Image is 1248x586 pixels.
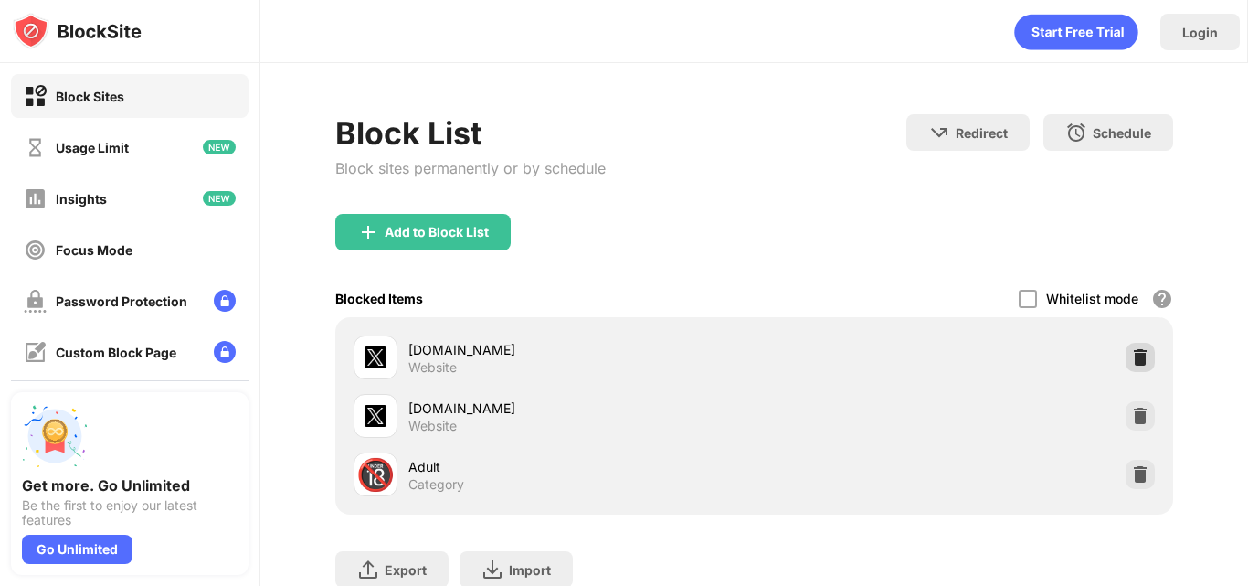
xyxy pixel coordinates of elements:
div: 🔞 [356,456,395,494]
img: block-on.svg [24,85,47,108]
img: time-usage-off.svg [24,136,47,159]
div: Import [509,562,551,578]
div: Add to Block List [385,225,489,240]
div: Block sites permanently or by schedule [335,159,606,177]
img: favicons [365,346,386,368]
div: Custom Block Page [56,345,176,360]
div: [DOMAIN_NAME] [408,340,755,359]
div: Go Unlimited [22,535,132,564]
img: lock-menu.svg [214,341,236,363]
div: Blocked Items [335,291,423,306]
div: Website [408,359,457,376]
div: Schedule [1093,125,1151,141]
div: Insights [56,191,107,207]
img: lock-menu.svg [214,290,236,312]
div: Focus Mode [56,242,132,258]
img: focus-off.svg [24,239,47,261]
img: favicons [365,405,386,427]
div: Usage Limit [56,140,129,155]
div: Block Sites [56,89,124,104]
div: Whitelist mode [1046,291,1138,306]
div: [DOMAIN_NAME] [408,399,755,418]
div: Block List [335,114,606,152]
img: password-protection-off.svg [24,290,47,313]
img: insights-off.svg [24,187,47,210]
div: Redirect [956,125,1008,141]
img: customize-block-page-off.svg [24,341,47,364]
div: Login [1182,25,1218,40]
img: push-unlimited.svg [22,403,88,469]
div: Be the first to enjoy our latest features [22,498,238,527]
div: animation [1014,14,1138,50]
img: logo-blocksite.svg [13,13,142,49]
img: new-icon.svg [203,140,236,154]
div: Get more. Go Unlimited [22,476,238,495]
div: Category [408,476,464,493]
div: Export [385,562,427,578]
div: Adult [408,457,755,476]
img: new-icon.svg [203,191,236,206]
div: Password Protection [56,293,187,309]
div: Website [408,418,457,434]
